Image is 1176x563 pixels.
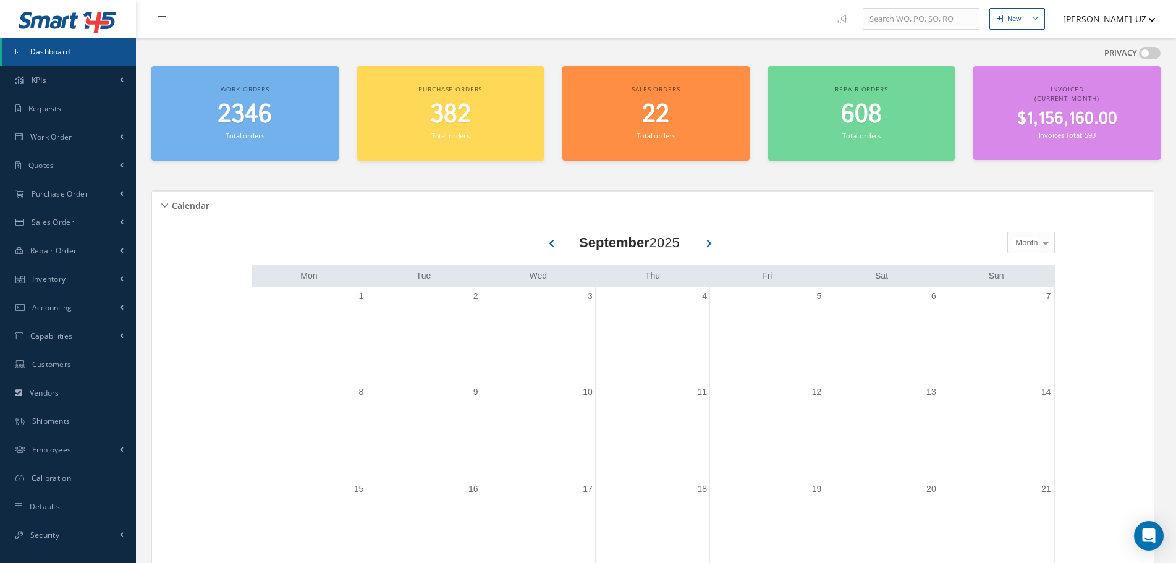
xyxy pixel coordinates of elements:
[580,383,595,401] a: September 10, 2025
[642,97,669,132] span: 22
[841,97,882,132] span: 608
[1034,94,1099,103] span: (Current Month)
[710,287,824,383] td: September 5, 2025
[579,232,680,253] div: 2025
[30,245,77,256] span: Repair Order
[595,287,709,383] td: September 4, 2025
[481,287,595,383] td: September 3, 2025
[632,85,680,93] span: Sales orders
[824,383,939,480] td: September 13, 2025
[824,287,939,383] td: September 6, 2025
[1044,287,1054,305] a: September 7, 2025
[1039,480,1054,498] a: September 21, 2025
[973,66,1161,160] a: Invoiced (Current Month) $1,156,160.00 Invoices Total: 593
[298,268,319,284] a: Monday
[226,131,264,140] small: Total orders
[430,97,471,132] span: 382
[1012,237,1038,249] span: Month
[418,85,482,93] span: Purchase orders
[30,530,59,540] span: Security
[151,66,339,161] a: Work orders 2346 Total orders
[1039,383,1054,401] a: September 14, 2025
[1104,47,1137,59] label: PRIVACY
[168,197,209,211] h5: Calendar
[768,66,955,161] a: Repair orders 608 Total orders
[527,268,549,284] a: Wednesday
[2,38,136,66] a: Dashboard
[32,359,72,370] span: Customers
[366,287,481,383] td: September 2, 2025
[32,75,46,85] span: KPIs
[643,268,662,284] a: Thursday
[759,268,774,284] a: Friday
[863,8,979,30] input: Search WO, PO, SO, RO
[1017,107,1117,131] span: $1,156,160.00
[924,383,939,401] a: September 13, 2025
[30,331,73,341] span: Capabilities
[580,480,595,498] a: September 17, 2025
[810,383,824,401] a: September 12, 2025
[32,416,70,426] span: Shipments
[810,480,824,498] a: September 19, 2025
[939,287,1053,383] td: September 7, 2025
[32,302,72,313] span: Accounting
[221,85,269,93] span: Work orders
[356,287,366,305] a: September 1, 2025
[30,132,72,142] span: Work Order
[637,131,675,140] small: Total orders
[30,501,60,512] span: Defaults
[873,268,890,284] a: Saturday
[929,287,939,305] a: September 6, 2025
[218,97,272,132] span: 2346
[695,480,710,498] a: September 18, 2025
[1007,14,1022,24] div: New
[32,274,66,284] span: Inventory
[814,287,824,305] a: September 5, 2025
[471,383,481,401] a: September 9, 2025
[1039,130,1096,140] small: Invoices Total: 593
[357,66,544,161] a: Purchase orders 382 Total orders
[32,188,88,199] span: Purchase Order
[431,131,470,140] small: Total orders
[595,383,709,480] td: September 11, 2025
[1051,85,1084,93] span: Invoiced
[30,387,59,398] span: Vendors
[700,287,709,305] a: September 4, 2025
[585,287,595,305] a: September 3, 2025
[32,217,74,227] span: Sales Order
[414,268,434,284] a: Tuesday
[1051,7,1156,31] button: [PERSON_NAME]-UZ
[710,383,824,480] td: September 12, 2025
[842,131,881,140] small: Total orders
[352,480,366,498] a: September 15, 2025
[32,444,72,455] span: Employees
[30,46,70,57] span: Dashboard
[366,383,481,480] td: September 9, 2025
[32,473,71,483] span: Calibration
[986,268,1007,284] a: Sunday
[28,103,61,114] span: Requests
[471,287,481,305] a: September 2, 2025
[356,383,366,401] a: September 8, 2025
[562,66,750,161] a: Sales orders 22 Total orders
[481,383,595,480] td: September 10, 2025
[579,235,649,250] b: September
[252,383,366,480] td: September 8, 2025
[695,383,710,401] a: September 11, 2025
[28,160,54,171] span: Quotes
[835,85,887,93] span: Repair orders
[252,287,366,383] td: September 1, 2025
[466,480,481,498] a: September 16, 2025
[1134,521,1164,551] div: Open Intercom Messenger
[989,8,1045,30] button: New
[924,480,939,498] a: September 20, 2025
[939,383,1053,480] td: September 14, 2025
